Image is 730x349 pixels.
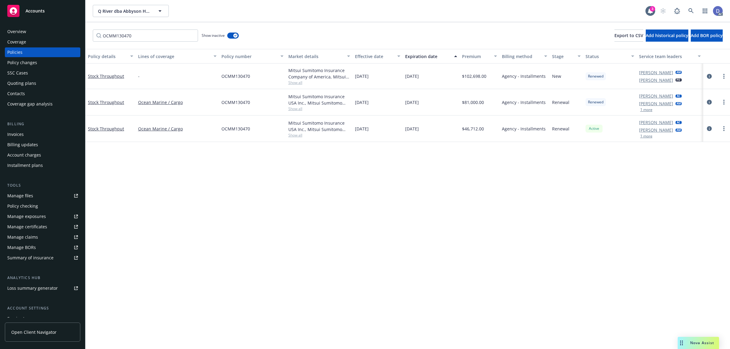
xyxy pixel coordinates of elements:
[640,134,652,138] button: 1 more
[7,37,26,47] div: Coverage
[5,121,80,127] div: Billing
[5,47,80,57] a: Policies
[138,73,140,79] span: -
[637,49,704,64] button: Service team leaders
[88,99,124,105] a: Stock Throughput
[552,53,574,60] div: Stage
[588,99,603,105] span: Renewed
[462,73,486,79] span: $102,698.00
[93,29,198,42] input: Filter by keyword...
[288,93,350,106] div: Mitsui Sumitomo Insurance USA Inc., Mitsui Sumitomo Insurance Group
[288,67,350,80] div: Mitsui Sumitomo Insurance Company of America, Mitsui Sumitomo Insurance Group
[720,98,728,106] a: more
[639,69,673,76] a: [PERSON_NAME]
[552,126,569,132] span: Renewal
[462,53,491,60] div: Premium
[405,53,450,60] div: Expiration date
[5,99,80,109] a: Coverage gap analysis
[646,29,688,42] button: Add historical policy
[221,126,250,132] span: OCMM130470
[678,337,685,349] div: Drag to move
[405,73,419,79] span: [DATE]
[7,212,46,221] div: Manage exposures
[7,150,41,160] div: Account charges
[640,108,652,112] button: 1 more
[288,120,350,133] div: Mitsui Sumitomo Insurance USA Inc., Mitsui Sumitomo Insurance Group
[7,161,43,170] div: Installment plans
[7,68,28,78] div: SSC Cases
[552,73,561,79] span: New
[5,305,80,311] div: Account settings
[690,340,714,345] span: Nova Assist
[5,150,80,160] a: Account charges
[586,53,627,60] div: Status
[685,5,697,17] a: Search
[7,58,37,67] div: Policy changes
[26,9,45,13] span: Accounts
[5,140,80,150] a: Billing updates
[639,127,673,133] a: [PERSON_NAME]
[355,126,369,132] span: [DATE]
[650,6,655,12] div: 3
[7,314,33,323] div: Service team
[221,99,250,105] span: OCMM130470
[462,126,484,132] span: $46,712.00
[7,232,38,242] div: Manage claims
[583,49,637,64] button: Status
[288,133,350,138] span: Show all
[7,89,25,98] div: Contacts
[7,99,53,109] div: Coverage gap analysis
[639,77,673,83] a: [PERSON_NAME]
[5,243,80,252] a: Manage BORs
[7,243,36,252] div: Manage BORs
[7,130,24,139] div: Invoices
[88,53,127,60] div: Policy details
[138,126,217,132] a: Ocean Marine / Cargo
[699,5,711,17] a: Switch app
[5,253,80,263] a: Summary of insurance
[405,126,419,132] span: [DATE]
[550,49,583,64] button: Stage
[7,27,26,36] div: Overview
[502,99,546,105] span: Agency - Installments
[98,8,151,14] span: Q River dba Abbyson Home
[588,74,603,79] span: Renewed
[405,99,419,105] span: [DATE]
[5,275,80,281] div: Analytics hub
[7,283,58,293] div: Loss summary generator
[657,5,669,17] a: Start snowing
[462,99,484,105] span: $81,000.00
[5,27,80,36] a: Overview
[85,49,136,64] button: Policy details
[499,49,550,64] button: Billing method
[286,49,353,64] button: Market details
[5,222,80,232] a: Manage certificates
[502,73,546,79] span: Agency - Installments
[646,33,688,38] span: Add historical policy
[93,5,169,17] button: Q River dba Abbyson Home
[288,53,344,60] div: Market details
[671,5,683,17] a: Report a Bug
[138,53,210,60] div: Lines of coverage
[460,49,500,64] button: Premium
[706,73,713,80] a: circleInformation
[5,314,80,323] a: Service team
[502,53,541,60] div: Billing method
[202,33,225,38] span: Show inactive
[355,99,369,105] span: [DATE]
[5,212,80,221] span: Manage exposures
[639,119,673,126] a: [PERSON_NAME]
[7,191,33,201] div: Manage files
[5,232,80,242] a: Manage claims
[552,99,569,105] span: Renewal
[5,283,80,293] a: Loss summary generator
[5,37,80,47] a: Coverage
[614,29,643,42] button: Export to CSV
[639,93,673,99] a: [PERSON_NAME]
[288,80,350,85] span: Show all
[720,73,728,80] a: more
[11,329,57,335] span: Open Client Navigator
[7,47,23,57] div: Policies
[355,73,369,79] span: [DATE]
[614,33,643,38] span: Export to CSV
